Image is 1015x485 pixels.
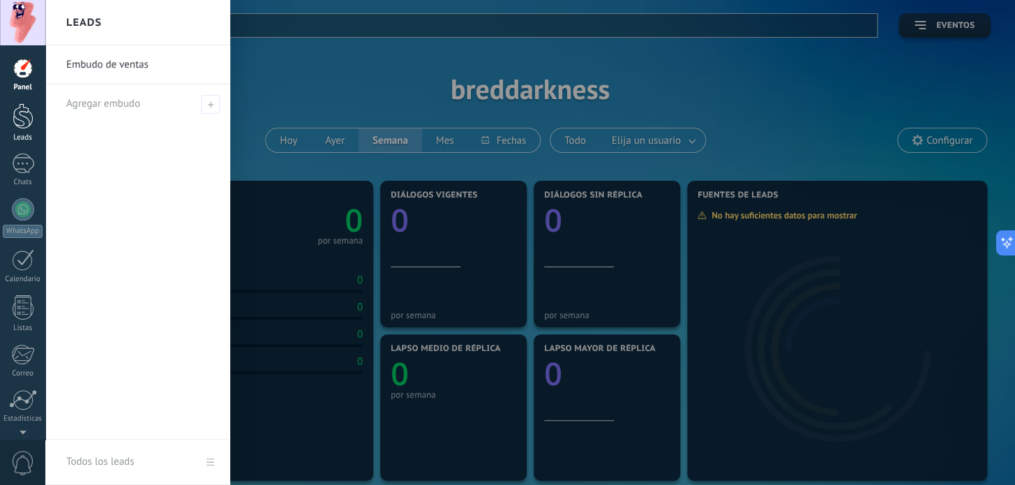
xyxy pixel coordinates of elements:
[3,83,43,92] div: Panel
[3,178,43,187] div: Chats
[66,442,134,482] div: Todos los leads
[3,369,43,378] div: Correo
[66,97,140,110] span: Agregar embudo
[3,275,43,284] div: Calendario
[3,225,43,238] div: WhatsApp
[3,324,43,333] div: Listas
[201,95,220,114] span: Agregar embudo
[66,45,216,84] a: Embudo de ventas
[66,1,102,45] h2: Leads
[45,440,230,485] a: Todos los leads
[3,415,43,424] div: Estadísticas
[3,133,43,142] div: Leads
